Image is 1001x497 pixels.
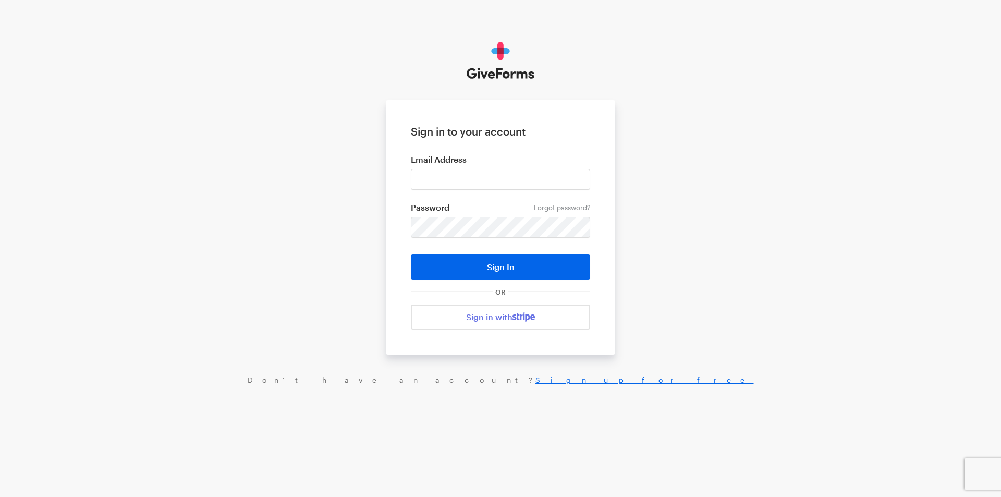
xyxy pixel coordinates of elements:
h1: Sign in to your account [411,125,590,138]
div: Don’t have an account? [10,375,991,385]
label: Password [411,202,590,213]
a: Forgot password? [534,203,590,212]
img: GiveForms [467,42,535,79]
label: Email Address [411,154,590,165]
button: Sign In [411,254,590,280]
img: stripe-07469f1003232ad58a8838275b02f7af1ac9ba95304e10fa954b414cd571f63b.svg [512,312,535,322]
a: Sign in with [411,305,590,330]
span: OR [493,288,508,296]
a: Sign up for free [535,375,754,384]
